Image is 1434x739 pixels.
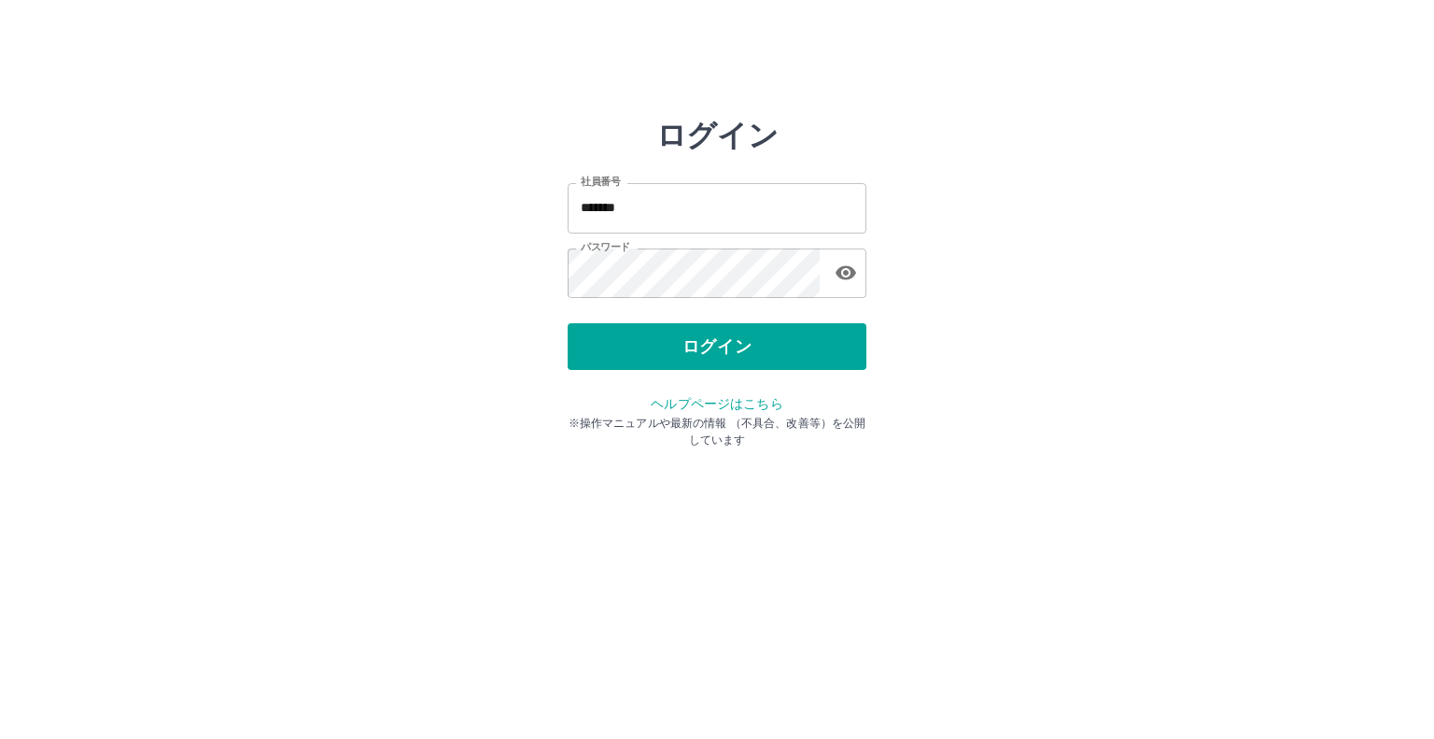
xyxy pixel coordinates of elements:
h2: ログイン [656,118,779,153]
a: ヘルプページはこちら [651,396,782,411]
button: ログイン [568,323,866,370]
label: 社員番号 [581,175,620,189]
label: パスワード [581,240,630,254]
p: ※操作マニュアルや最新の情報 （不具合、改善等）を公開しています [568,415,866,448]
